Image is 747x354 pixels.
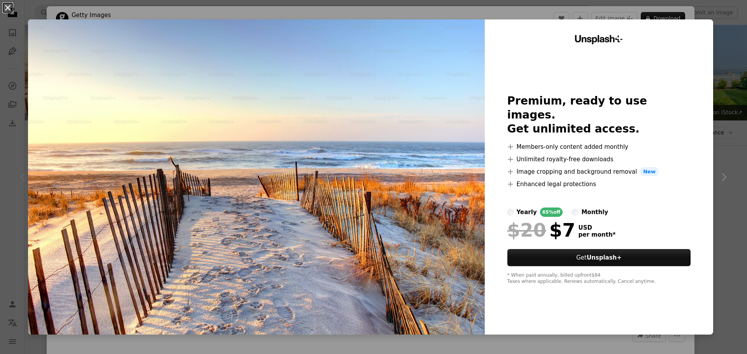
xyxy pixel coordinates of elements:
[507,155,691,164] li: Unlimited royalty-free downloads
[572,209,578,215] input: monthly
[507,220,575,240] div: $7
[507,209,514,215] input: yearly65%off
[507,94,691,136] h2: Premium, ready to use images. Get unlimited access.
[579,224,616,231] span: USD
[507,249,691,266] button: GetUnsplash+
[507,220,546,240] span: $20
[581,208,608,217] div: monthly
[517,208,537,217] div: yearly
[579,231,616,238] span: per month *
[587,254,622,261] strong: Unsplash+
[540,208,563,217] div: 65% off
[507,142,691,152] li: Members-only content added monthly
[507,272,691,285] div: * When paid annually, billed upfront $84 Taxes where applicable. Renews automatically. Cancel any...
[640,167,659,176] span: New
[507,180,691,189] li: Enhanced legal protections
[507,167,691,176] li: Image cropping and background removal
